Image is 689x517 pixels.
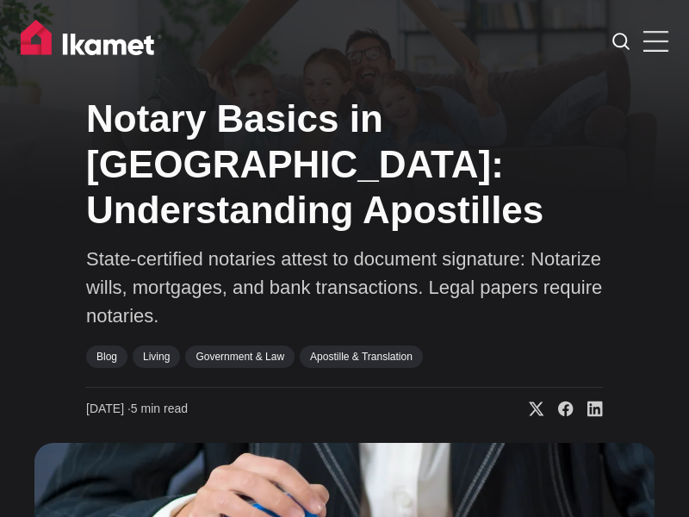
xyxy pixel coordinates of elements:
[300,346,423,368] a: Apostille & Translation
[544,401,574,418] a: Share on Facebook
[515,401,544,418] a: Share on X
[185,346,295,368] a: Government & Law
[133,346,180,368] a: Living
[21,20,162,63] img: Ikamet home
[86,401,188,418] time: 5 min read
[574,401,603,418] a: Share on Linkedin
[86,346,127,368] a: Blog
[86,97,603,233] h1: Notary Basics in [GEOGRAPHIC_DATA]: Understanding Apostilles
[86,402,131,415] span: [DATE] ∙
[86,245,603,330] p: State-certified notaries attest to document signature: Notarize wills, mortgages, and bank transa...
